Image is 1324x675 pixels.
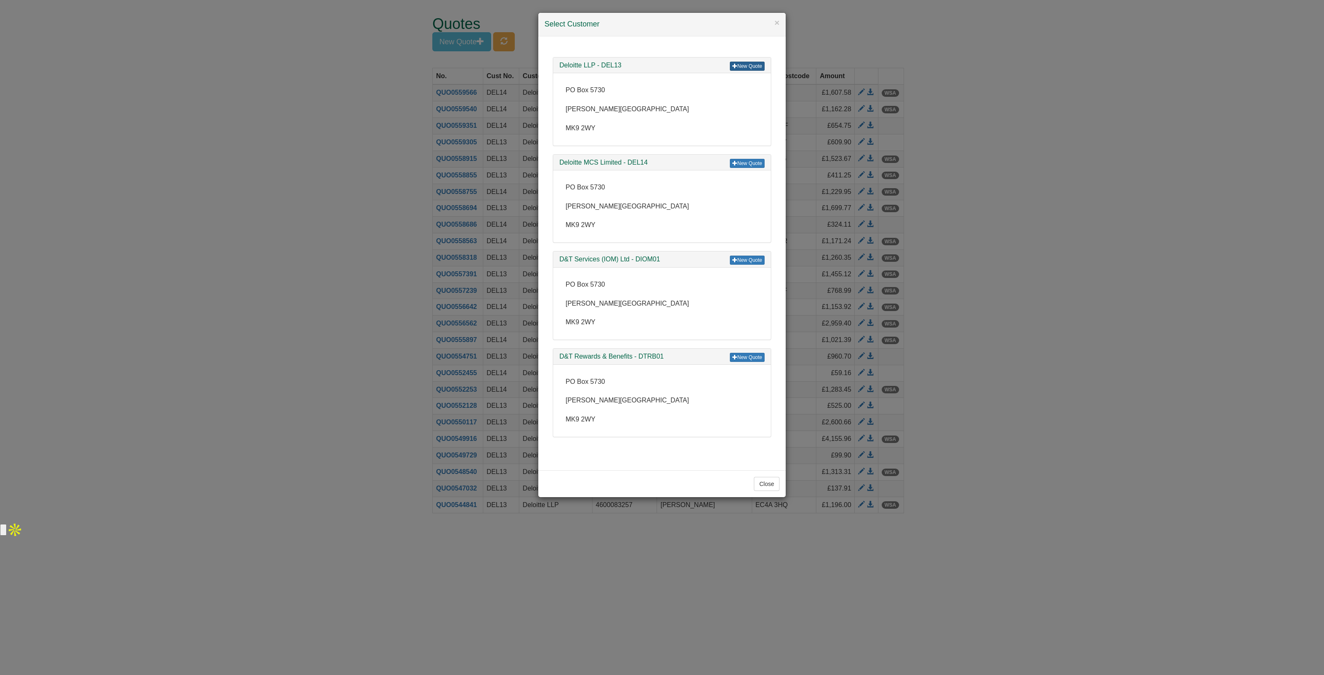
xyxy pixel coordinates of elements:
a: New Quote [730,159,765,168]
a: New Quote [730,256,765,265]
span: [PERSON_NAME][GEOGRAPHIC_DATA] [566,300,689,307]
span: MK9 2WY [566,221,595,228]
span: MK9 2WY [566,124,595,132]
h3: D&T Rewards & Benefits - DTRB01 [559,353,765,360]
button: × [775,18,780,27]
h3: Deloitte MCS Limited - DEL14 [559,159,765,166]
button: Close [754,477,780,491]
span: [PERSON_NAME][GEOGRAPHIC_DATA] [566,105,689,112]
span: PO Box 5730 [566,281,605,288]
span: MK9 2WY [566,318,595,326]
h3: Deloitte LLP - DEL13 [559,62,765,69]
a: New Quote [730,62,765,71]
span: [PERSON_NAME][GEOGRAPHIC_DATA] [566,203,689,210]
span: MK9 2WY [566,416,595,423]
span: PO Box 5730 [566,378,605,385]
span: [PERSON_NAME][GEOGRAPHIC_DATA] [566,397,689,404]
h3: D&T Services (IOM) Ltd - DIOM01 [559,256,765,263]
img: Apollo [7,522,23,538]
span: PO Box 5730 [566,184,605,191]
h4: Select Customer [544,19,780,30]
span: PO Box 5730 [566,86,605,93]
a: New Quote [730,353,765,362]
